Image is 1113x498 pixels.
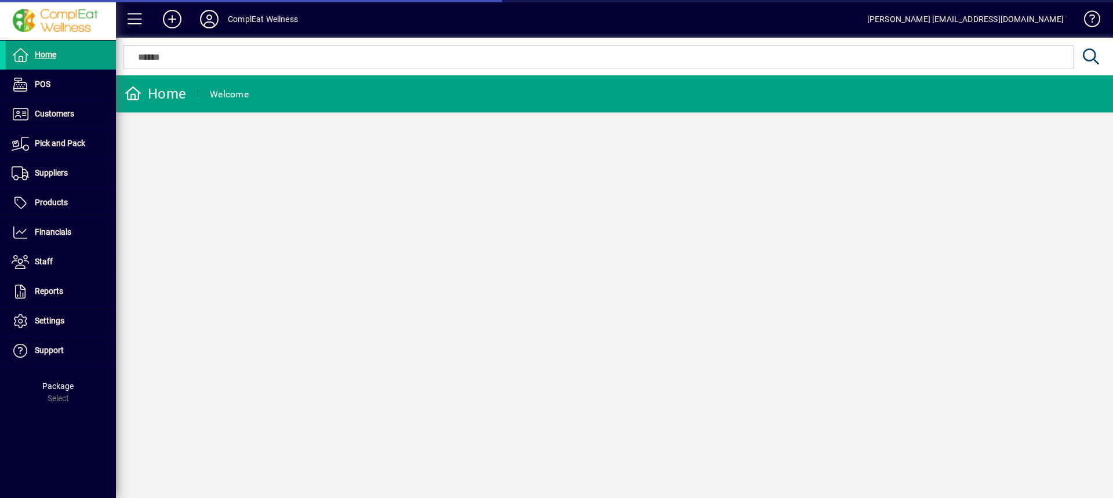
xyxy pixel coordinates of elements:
[228,10,298,28] div: ComplEat Wellness
[125,85,186,103] div: Home
[6,100,116,129] a: Customers
[6,307,116,336] a: Settings
[35,316,64,325] span: Settings
[35,227,71,237] span: Financials
[867,10,1064,28] div: [PERSON_NAME] [EMAIL_ADDRESS][DOMAIN_NAME]
[154,9,191,30] button: Add
[6,277,116,306] a: Reports
[6,336,116,365] a: Support
[1075,2,1099,40] a: Knowledge Base
[35,346,64,355] span: Support
[35,109,74,118] span: Customers
[6,129,116,158] a: Pick and Pack
[35,50,56,59] span: Home
[35,79,50,89] span: POS
[191,9,228,30] button: Profile
[6,70,116,99] a: POS
[6,218,116,247] a: Financials
[42,381,74,391] span: Package
[35,257,53,266] span: Staff
[35,139,85,148] span: Pick and Pack
[6,159,116,188] a: Suppliers
[35,286,63,296] span: Reports
[35,168,68,177] span: Suppliers
[6,188,116,217] a: Products
[6,248,116,277] a: Staff
[35,198,68,207] span: Products
[210,85,249,104] div: Welcome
